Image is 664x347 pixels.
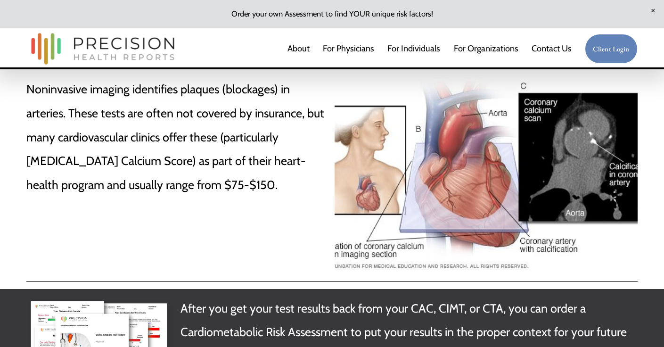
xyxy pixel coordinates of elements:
a: Client Login [585,34,638,64]
img: Precision Health Reports [26,29,179,69]
span: For Organizations [454,40,518,57]
a: For Physicians [323,39,374,58]
a: About [287,39,310,58]
a: For Individuals [387,39,440,58]
a: folder dropdown [454,39,518,58]
a: Contact Us [532,39,572,58]
p: Noninvasive imaging identifies plaques (blockages) in arteries. These tests are often not covered... [26,77,329,197]
iframe: Chat Widget [494,226,664,347]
